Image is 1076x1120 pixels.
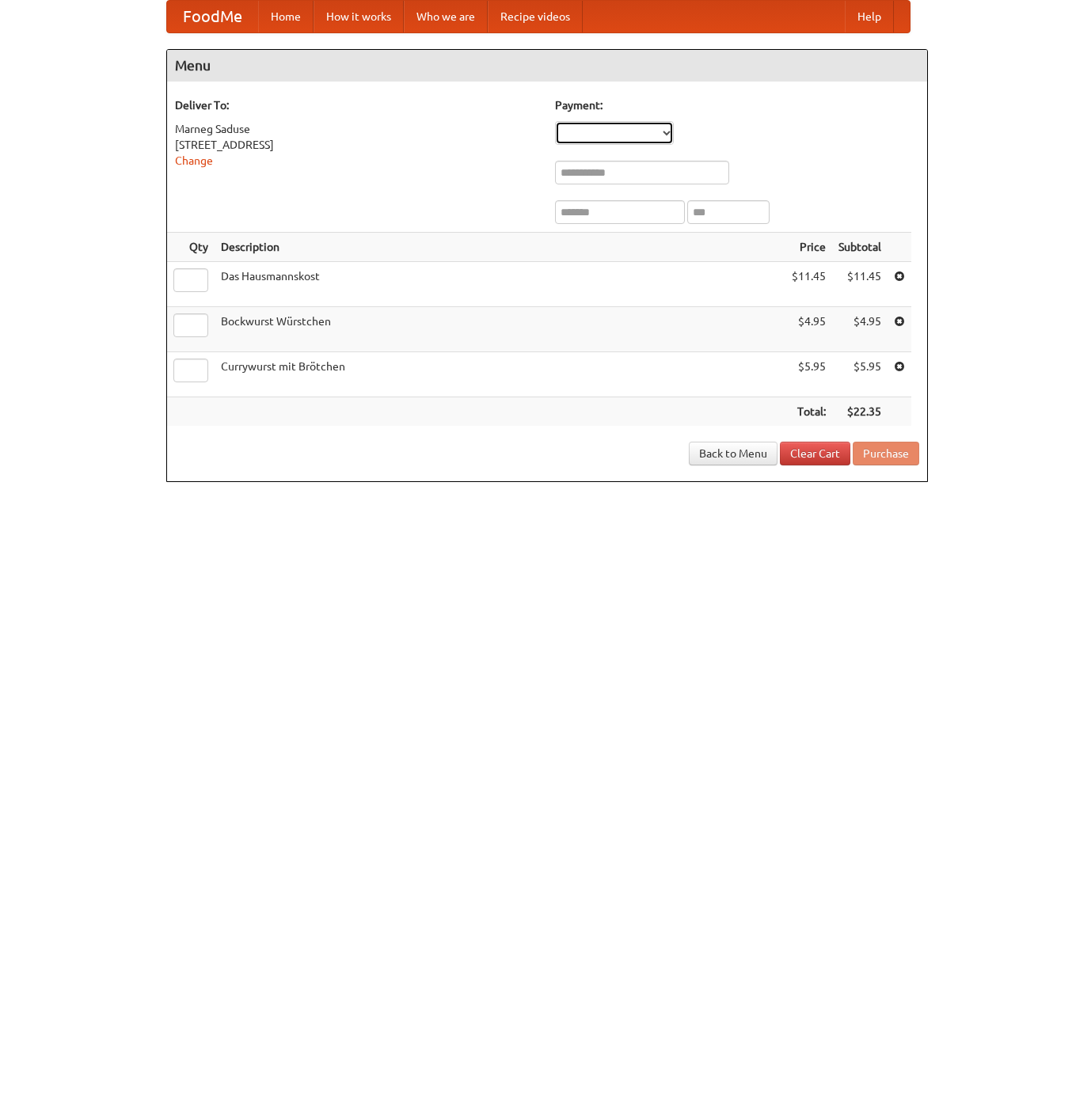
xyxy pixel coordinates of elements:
[832,307,888,352] td: $4.95
[167,1,258,32] a: FoodMe
[845,1,894,32] a: Help
[175,121,539,137] div: Marneg Saduse
[555,97,919,113] h5: Payment:
[785,262,832,307] td: $11.45
[785,307,832,352] td: $4.95
[175,154,213,167] a: Change
[832,233,888,262] th: Subtotal
[832,262,888,307] td: $11.45
[175,137,539,153] div: [STREET_ADDRESS]
[167,233,215,262] th: Qty
[404,1,488,32] a: Who we are
[175,97,539,113] h5: Deliver To:
[215,233,785,262] th: Description
[853,442,919,465] button: Purchase
[215,262,785,307] td: Das Hausmannskost
[314,1,404,32] a: How it works
[689,442,778,465] a: Back to Menu
[215,352,785,397] td: Currywurst mit Brötchen
[785,397,832,427] th: Total:
[215,307,785,352] td: Bockwurst Würstchen
[785,352,832,397] td: $5.95
[832,397,888,427] th: $22.35
[785,233,832,262] th: Price
[780,442,850,465] a: Clear Cart
[258,1,314,32] a: Home
[167,50,927,82] h4: Menu
[488,1,583,32] a: Recipe videos
[832,352,888,397] td: $5.95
